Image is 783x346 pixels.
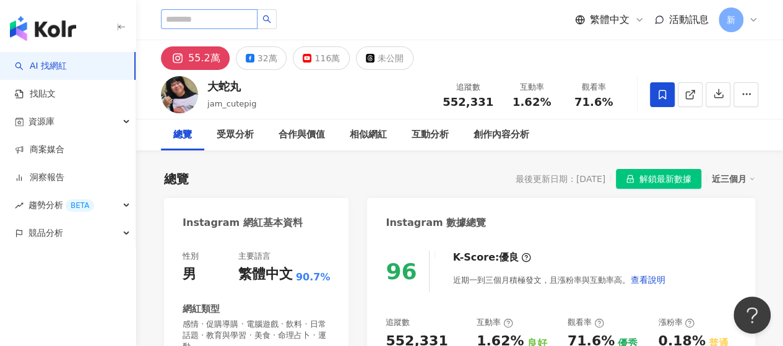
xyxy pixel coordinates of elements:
[15,60,67,72] a: searchAI 找網紅
[314,50,340,67] div: 116萬
[378,50,404,67] div: 未公開
[66,199,94,212] div: BETA
[499,251,519,264] div: 優良
[188,50,220,67] div: 55.2萬
[616,169,701,189] button: 解鎖最新數據
[350,128,387,142] div: 相似網紅
[164,170,189,188] div: 總覽
[570,81,617,93] div: 觀看率
[658,317,694,328] div: 漲粉率
[590,13,629,27] span: 繁體中文
[386,259,417,284] div: 96
[474,128,529,142] div: 創作內容分析
[630,275,665,285] span: 查看說明
[443,95,493,108] span: 552,331
[15,171,64,184] a: 洞察報告
[733,296,771,334] iframe: Help Scout Beacon - Open
[238,251,270,262] div: 主要語言
[279,128,325,142] div: 合作與價值
[508,81,555,93] div: 互動率
[513,96,551,108] span: 1.62%
[236,46,287,70] button: 32萬
[356,46,413,70] button: 未公開
[183,303,220,316] div: 網紅類型
[626,175,634,183] span: lock
[712,171,755,187] div: 近三個月
[639,170,691,189] span: 解鎖最新數據
[629,267,665,292] button: 查看說明
[669,14,709,25] span: 活動訊息
[28,191,94,219] span: 趨勢分析
[386,216,486,230] div: Instagram 數據總覽
[452,251,531,264] div: K-Score :
[207,79,256,94] div: 大蛇丸
[217,128,254,142] div: 受眾分析
[262,15,271,24] span: search
[257,50,277,67] div: 32萬
[10,16,76,41] img: logo
[28,219,63,247] span: 競品分析
[183,265,196,284] div: 男
[386,317,410,328] div: 追蹤數
[183,216,303,230] div: Instagram 網紅基本資料
[238,265,293,284] div: 繁體中文
[296,270,331,284] span: 90.7%
[15,201,24,210] span: rise
[568,317,604,328] div: 觀看率
[207,99,256,108] span: jam_cutepig
[161,76,198,113] img: KOL Avatar
[15,88,56,100] a: 找貼文
[15,144,64,156] a: 商案媒合
[293,46,350,70] button: 116萬
[443,81,493,93] div: 追蹤數
[412,128,449,142] div: 互動分析
[183,251,199,262] div: 性別
[452,267,665,292] div: 近期一到三個月積極發文，且漲粉率與互動率高。
[28,108,54,136] span: 資源庫
[173,128,192,142] div: 總覽
[516,174,605,184] div: 最後更新日期：[DATE]
[161,46,230,70] button: 55.2萬
[574,96,613,108] span: 71.6%
[477,317,513,328] div: 互動率
[727,13,735,27] span: 新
